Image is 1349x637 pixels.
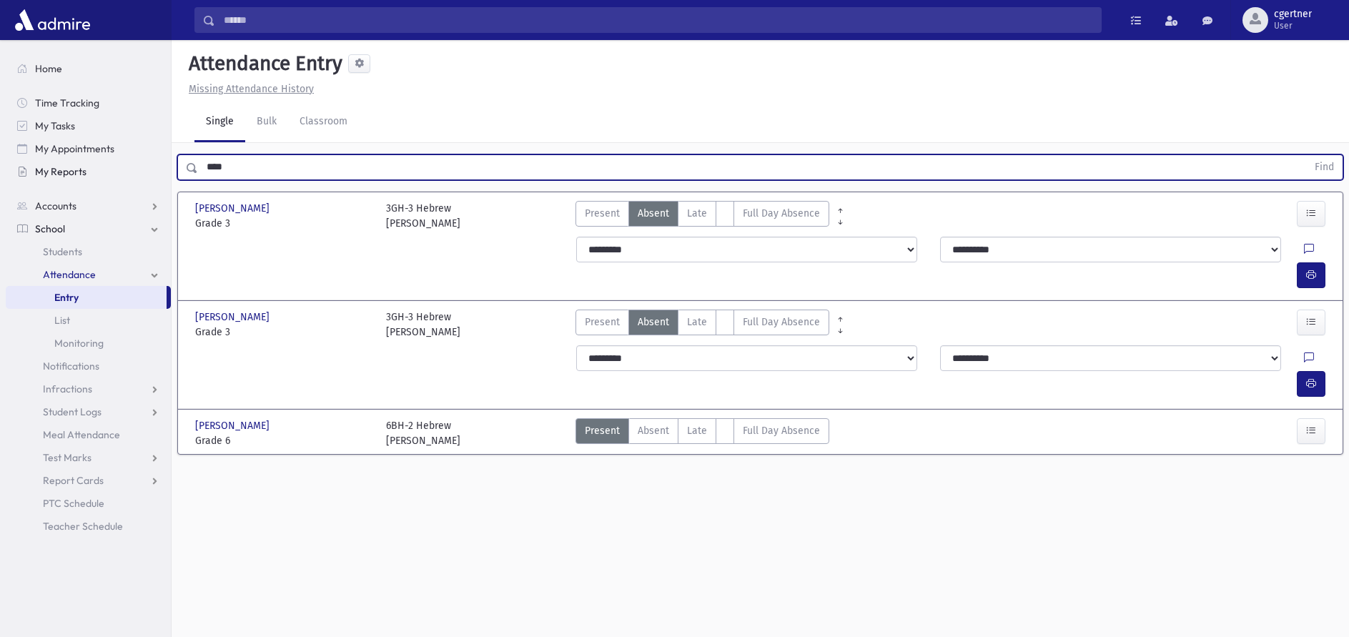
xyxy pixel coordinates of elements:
[183,83,314,95] a: Missing Attendance History
[585,206,620,221] span: Present
[35,119,75,132] span: My Tasks
[6,92,171,114] a: Time Tracking
[6,377,171,400] a: Infractions
[35,97,99,109] span: Time Tracking
[743,206,820,221] span: Full Day Absence
[43,428,120,441] span: Meal Attendance
[195,310,272,325] span: [PERSON_NAME]
[43,497,104,510] span: PTC Schedule
[575,418,829,448] div: AttTypes
[687,423,707,438] span: Late
[687,206,707,221] span: Late
[638,423,669,438] span: Absent
[194,102,245,142] a: Single
[35,199,76,212] span: Accounts
[6,332,171,355] a: Monitoring
[195,201,272,216] span: [PERSON_NAME]
[43,360,99,372] span: Notifications
[195,433,372,448] span: Grade 6
[6,355,171,377] a: Notifications
[6,160,171,183] a: My Reports
[288,102,359,142] a: Classroom
[743,423,820,438] span: Full Day Absence
[183,51,342,76] h5: Attendance Entry
[43,520,123,533] span: Teacher Schedule
[6,217,171,240] a: School
[6,286,167,309] a: Entry
[54,291,79,304] span: Entry
[638,206,669,221] span: Absent
[245,102,288,142] a: Bulk
[6,194,171,217] a: Accounts
[6,469,171,492] a: Report Cards
[386,201,460,231] div: 3GH-3 Hebrew [PERSON_NAME]
[1274,20,1312,31] span: User
[575,201,829,231] div: AttTypes
[6,114,171,137] a: My Tasks
[43,268,96,281] span: Attendance
[1274,9,1312,20] span: cgertner
[6,446,171,469] a: Test Marks
[35,222,65,235] span: School
[215,7,1101,33] input: Search
[43,405,102,418] span: Student Logs
[54,314,70,327] span: List
[195,418,272,433] span: [PERSON_NAME]
[54,337,104,350] span: Monitoring
[585,423,620,438] span: Present
[189,83,314,95] u: Missing Attendance History
[6,515,171,538] a: Teacher Schedule
[35,142,114,155] span: My Appointments
[575,310,829,340] div: AttTypes
[6,423,171,446] a: Meal Attendance
[43,245,82,258] span: Students
[743,315,820,330] span: Full Day Absence
[386,418,460,448] div: 6BH-2 Hebrew [PERSON_NAME]
[35,165,87,178] span: My Reports
[6,400,171,423] a: Student Logs
[638,315,669,330] span: Absent
[6,240,171,263] a: Students
[6,57,171,80] a: Home
[6,263,171,286] a: Attendance
[43,382,92,395] span: Infractions
[43,474,104,487] span: Report Cards
[6,137,171,160] a: My Appointments
[1306,155,1343,179] button: Find
[195,325,372,340] span: Grade 3
[35,62,62,75] span: Home
[6,492,171,515] a: PTC Schedule
[6,309,171,332] a: List
[11,6,94,34] img: AdmirePro
[386,310,460,340] div: 3GH-3 Hebrew [PERSON_NAME]
[585,315,620,330] span: Present
[687,315,707,330] span: Late
[43,451,92,464] span: Test Marks
[195,216,372,231] span: Grade 3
